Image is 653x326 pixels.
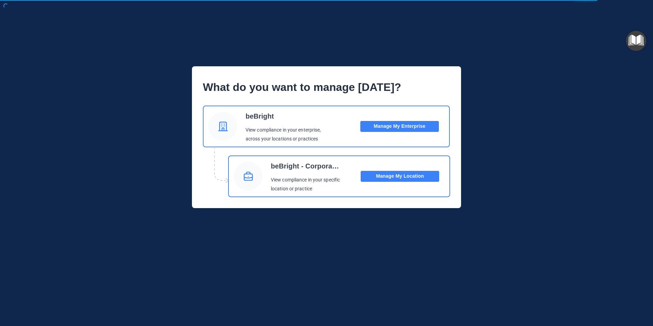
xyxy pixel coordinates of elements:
p: View compliance in your enterprise, [246,126,321,135]
p: across your locations or practices [246,135,321,144]
p: location or practice [271,185,341,193]
p: What do you want to manage [DATE]? [203,77,450,97]
p: View compliance in your specific [271,176,341,185]
p: beBright [246,109,316,123]
button: Manage My Location [361,171,439,182]
p: beBright - Corporate Portal [271,159,341,173]
button: Manage My Enterprise [360,121,439,132]
button: Open Resource Center [626,31,646,51]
